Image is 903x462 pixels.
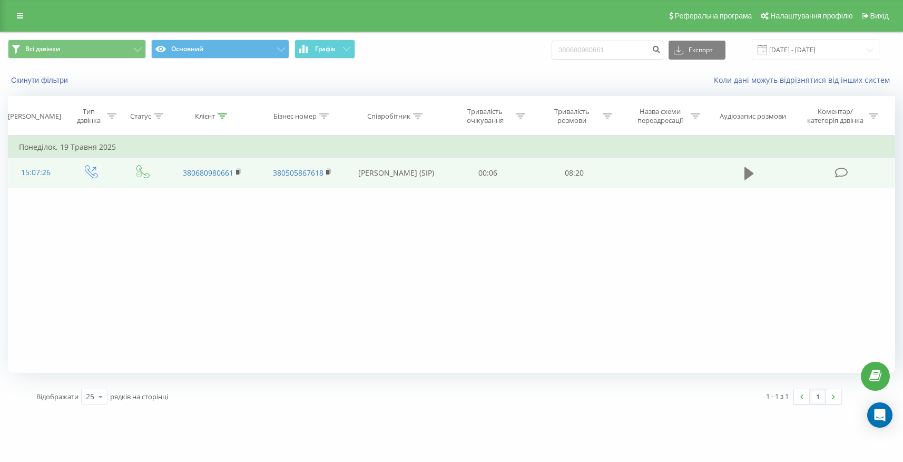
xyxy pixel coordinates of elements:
[720,112,786,121] div: Аудіозапис розмови
[273,112,317,121] div: Бізнес номер
[86,391,94,402] div: 25
[183,168,233,178] a: 380680980661
[770,12,852,20] span: Налаштування профілю
[714,75,895,85] a: Коли дані можуть відрізнятися вiд інших систем
[151,40,289,59] button: Основний
[348,158,445,188] td: [PERSON_NAME] (SIP)
[110,392,168,401] span: рядків на сторінці
[669,41,725,60] button: Експорт
[8,75,73,85] button: Скинути фільтри
[544,107,600,125] div: Тривалість розмови
[552,41,663,60] input: Пошук за номером
[130,112,151,121] div: Статус
[675,12,752,20] span: Реферальна програма
[315,45,336,53] span: Графік
[531,158,617,188] td: 08:20
[457,107,513,125] div: Тривалість очікування
[19,162,53,183] div: 15:07:26
[8,137,895,158] td: Понеділок, 19 Травня 2025
[36,392,78,401] span: Відображати
[810,389,826,404] a: 1
[445,158,531,188] td: 00:06
[273,168,323,178] a: 380505867618
[804,107,866,125] div: Коментар/категорія дзвінка
[867,402,892,428] div: Open Intercom Messenger
[195,112,215,121] div: Клієнт
[25,45,60,53] span: Всі дзвінки
[8,40,146,59] button: Всі дзвінки
[73,107,104,125] div: Тип дзвінка
[367,112,410,121] div: Співробітник
[766,391,789,401] div: 1 - 1 з 1
[870,12,889,20] span: Вихід
[295,40,355,59] button: Графік
[632,107,688,125] div: Назва схеми переадресації
[8,112,61,121] div: [PERSON_NAME]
